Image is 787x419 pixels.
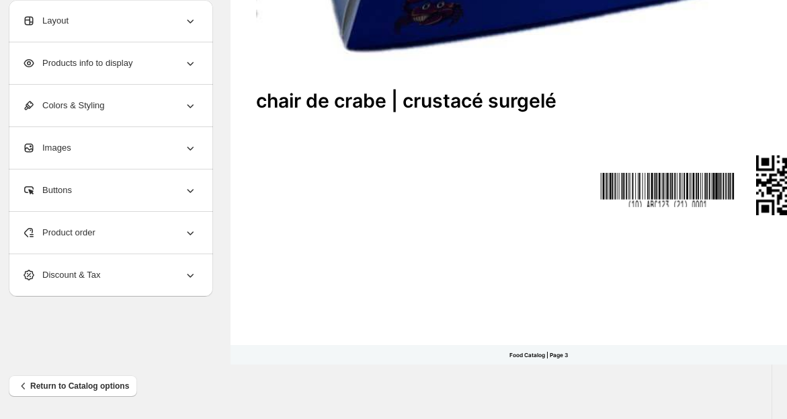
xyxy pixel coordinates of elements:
span: Layout [22,14,69,28]
span: Return to Catalog options [17,379,129,393]
span: Buttons [22,184,72,197]
span: Images [22,141,71,155]
span: Products info to display [22,56,132,70]
img: barcode [600,173,735,207]
span: Product order [22,226,95,239]
button: Return to Catalog options [9,375,137,397]
span: Discount & Tax [22,268,100,282]
span: Colors & Styling [22,99,104,112]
